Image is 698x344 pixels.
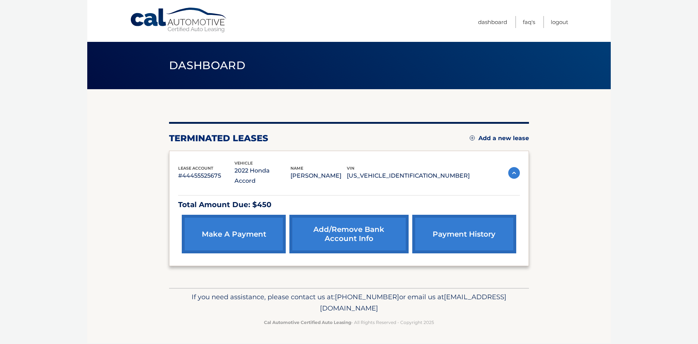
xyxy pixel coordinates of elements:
[290,166,303,171] span: name
[470,135,529,142] a: Add a new lease
[335,293,399,301] span: [PHONE_NUMBER]
[289,215,408,253] a: Add/Remove bank account info
[508,167,520,179] img: accordion-active.svg
[169,59,245,72] span: Dashboard
[523,16,535,28] a: FAQ's
[178,166,213,171] span: lease account
[174,291,524,315] p: If you need assistance, please contact us at: or email us at
[264,320,351,325] strong: Cal Automotive Certified Auto Leasing
[347,166,354,171] span: vin
[234,161,253,166] span: vehicle
[174,319,524,326] p: - All Rights Reserved - Copyright 2025
[551,16,568,28] a: Logout
[169,133,268,144] h2: terminated leases
[347,171,470,181] p: [US_VEHICLE_IDENTIFICATION_NUMBER]
[178,171,234,181] p: #44455525675
[290,171,347,181] p: [PERSON_NAME]
[178,198,520,211] p: Total Amount Due: $450
[182,215,286,253] a: make a payment
[478,16,507,28] a: Dashboard
[470,135,475,141] img: add.svg
[130,7,228,33] a: Cal Automotive
[412,215,516,253] a: payment history
[234,166,291,186] p: 2022 Honda Accord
